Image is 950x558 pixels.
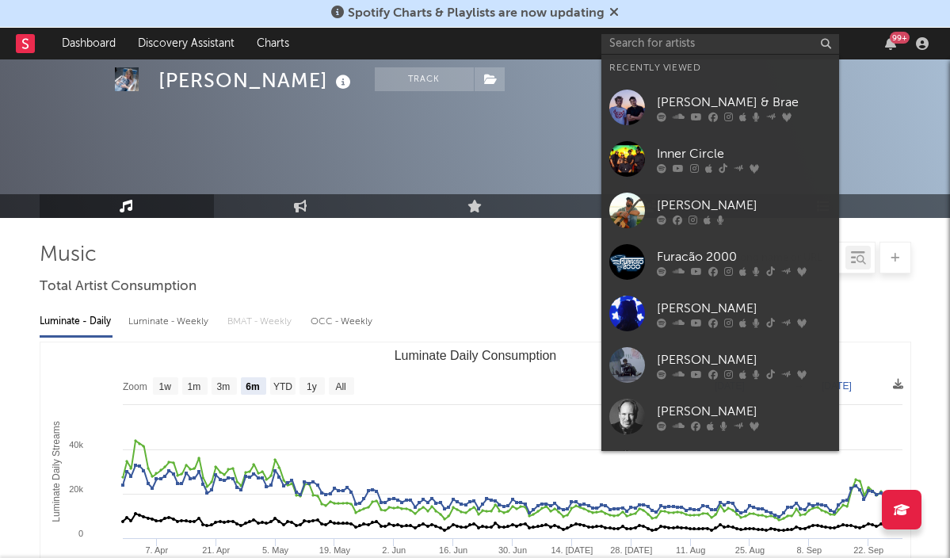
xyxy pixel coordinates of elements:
div: [PERSON_NAME] [657,196,831,215]
text: 40k [69,440,83,449]
div: [PERSON_NAME] & Brae [657,93,831,112]
text: 22. Sep [853,545,883,555]
text: 5. May [262,545,289,555]
text: 1y [307,381,317,392]
div: [PERSON_NAME] [657,350,831,369]
text: 2. Jun [382,545,406,555]
text: 7. Apr [145,545,168,555]
div: Luminate - Daily [40,308,113,335]
text: 11. Aug [675,545,704,555]
div: 99 + [890,32,910,44]
text: 28. [DATE] [610,545,652,555]
text: 25. Aug [734,545,764,555]
a: YoungBoy Never Broke Again [601,442,839,494]
text: 14. [DATE] [551,545,593,555]
text: 21. Apr [202,545,230,555]
text: 30. Jun [498,545,526,555]
text: 3m [216,381,230,392]
text: YTD [273,381,292,392]
div: [PERSON_NAME] [657,299,831,318]
a: Discovery Assistant [127,28,246,59]
a: [PERSON_NAME] & Brae [601,82,839,133]
div: [PERSON_NAME] [158,67,355,94]
text: 6m [246,381,259,392]
a: Inner Circle [601,133,839,185]
text: 16. Jun [439,545,467,555]
text: All [335,381,345,392]
text: 20k [69,484,83,494]
span: Total Artist Consumption [40,277,196,296]
div: Recently Viewed [609,59,831,78]
input: Search for artists [601,34,839,54]
a: [PERSON_NAME] [601,339,839,391]
span: Spotify Charts & Playlists are now updating [348,7,605,20]
div: OCC - Weekly [311,308,374,335]
a: Dashboard [51,28,127,59]
span: Dismiss [609,7,619,20]
div: Inner Circle [657,144,831,163]
text: Zoom [123,381,147,392]
a: Furacão 2000 [601,236,839,288]
text: 19. May [319,545,350,555]
text: Luminate Daily Consumption [394,349,556,362]
div: Luminate - Weekly [128,308,212,335]
text: Luminate Daily Streams [50,421,61,522]
a: [PERSON_NAME] [601,185,839,236]
div: [PERSON_NAME] [657,402,831,421]
text: 1w [158,381,171,392]
button: Track [375,67,474,91]
a: [PERSON_NAME] [601,288,839,339]
text: 1m [187,381,200,392]
div: Furacão 2000 [657,247,831,266]
button: 99+ [885,37,896,50]
text: 0 [78,529,82,538]
a: [PERSON_NAME] [601,391,839,442]
a: Charts [246,28,300,59]
text: 8. Sep [796,545,822,555]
